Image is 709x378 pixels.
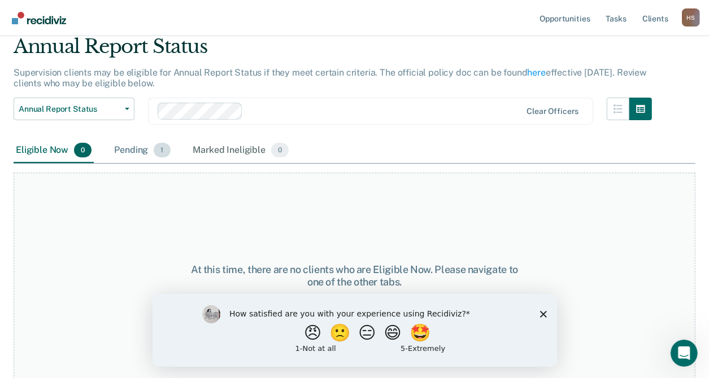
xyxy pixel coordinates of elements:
div: H S [682,8,700,27]
a: here [528,67,546,78]
span: Annual Report Status [19,104,120,114]
button: Annual Report Status [14,98,134,120]
span: 1 [154,143,170,157]
div: At this time, there are no clients who are Eligible Now. Please navigate to one of the other tabs. [184,263,525,288]
div: Clear officers [527,107,578,116]
p: Supervision clients may be eligible for Annual Report Status if they meet certain criteria. The o... [14,67,646,89]
div: Pending1 [112,138,172,163]
button: Profile dropdown button [682,8,700,27]
img: Recidiviz [12,12,66,24]
iframe: Intercom live chat [671,340,698,367]
div: Annual Report Status [14,35,652,67]
div: Marked Ineligible0 [191,138,292,163]
span: 0 [74,143,92,157]
div: Eligible Now0 [14,138,94,163]
span: 0 [271,143,289,157]
iframe: Survey by Kim from Recidiviz [153,294,557,367]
